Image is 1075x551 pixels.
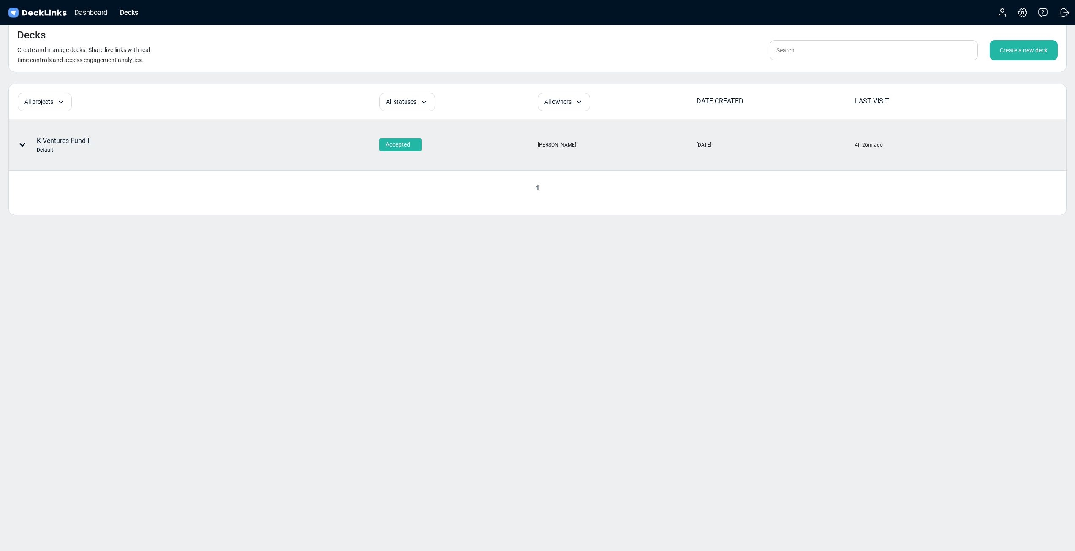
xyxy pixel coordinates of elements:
[7,7,68,19] img: DeckLinks
[855,96,1012,106] div: LAST VISIT
[855,141,883,149] div: 4h 26m ago
[37,136,91,154] div: K Ventures Fund II
[18,93,72,111] div: All projects
[379,93,435,111] div: All statuses
[532,184,544,191] span: 1
[697,96,854,106] div: DATE CREATED
[70,7,112,18] div: Dashboard
[17,29,46,41] h4: Decks
[116,7,142,18] div: Decks
[770,40,978,60] input: Search
[17,46,152,63] small: Create and manage decks. Share live links with real-time controls and access engagement analytics.
[538,141,576,149] div: [PERSON_NAME]
[386,140,410,149] span: Accepted
[37,146,91,154] div: Default
[990,40,1058,60] div: Create a new deck
[697,141,711,149] div: [DATE]
[538,93,590,111] div: All owners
